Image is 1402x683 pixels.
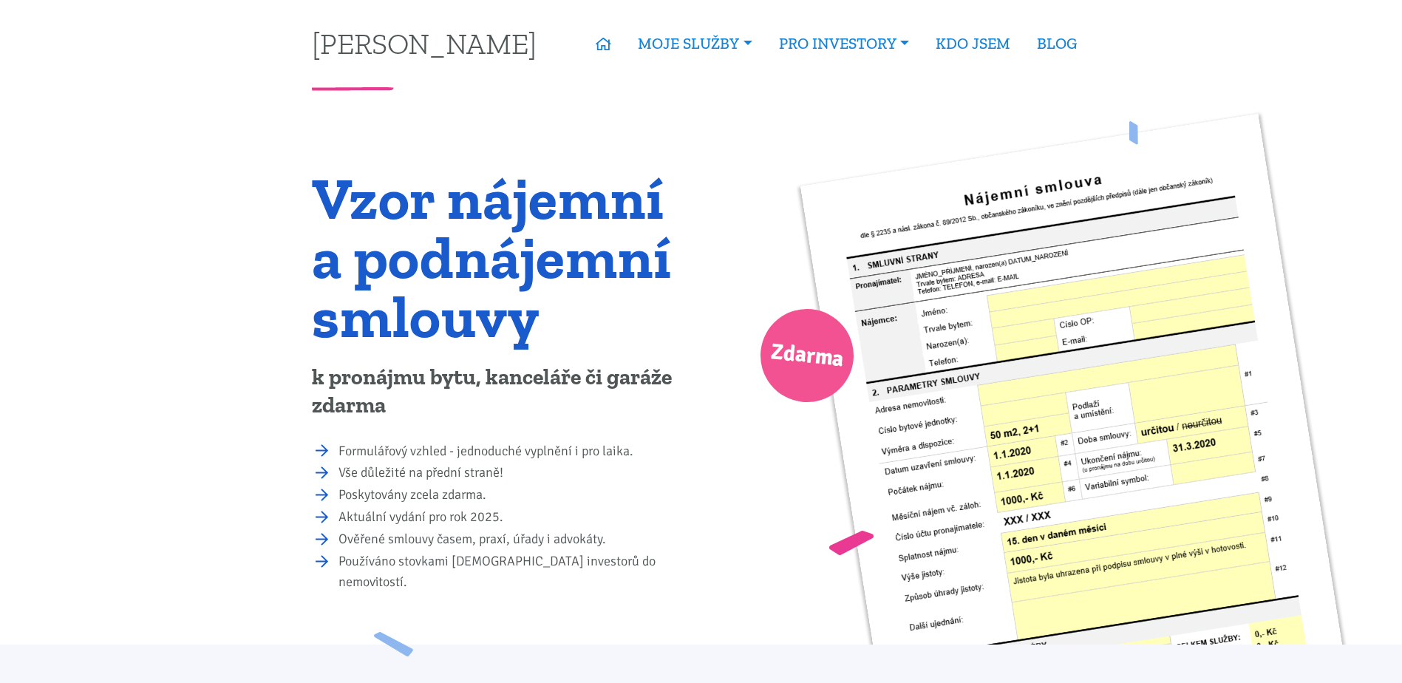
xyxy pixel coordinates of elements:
li: Používáno stovkami [DEMOGRAPHIC_DATA] investorů do nemovitostí. [338,551,691,593]
a: KDO JSEM [922,27,1024,61]
li: Ověřené smlouvy časem, praxí, úřady i advokáty. [338,529,691,550]
li: Poskytovány zcela zdarma. [338,485,691,506]
a: MOJE SLUŽBY [625,27,765,61]
h1: Vzor nájemní a podnájemní smlouvy [312,169,691,346]
a: PRO INVESTORY [766,27,922,61]
span: Zdarma [769,333,845,379]
a: BLOG [1024,27,1090,61]
li: Vše důležité na přední straně! [338,463,691,483]
li: Aktuální vydání pro rok 2025. [338,507,691,528]
a: [PERSON_NAME] [312,29,537,58]
li: Formulářový vzhled - jednoduché vyplnění i pro laika. [338,441,691,462]
p: k pronájmu bytu, kanceláře či garáže zdarma [312,364,691,420]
